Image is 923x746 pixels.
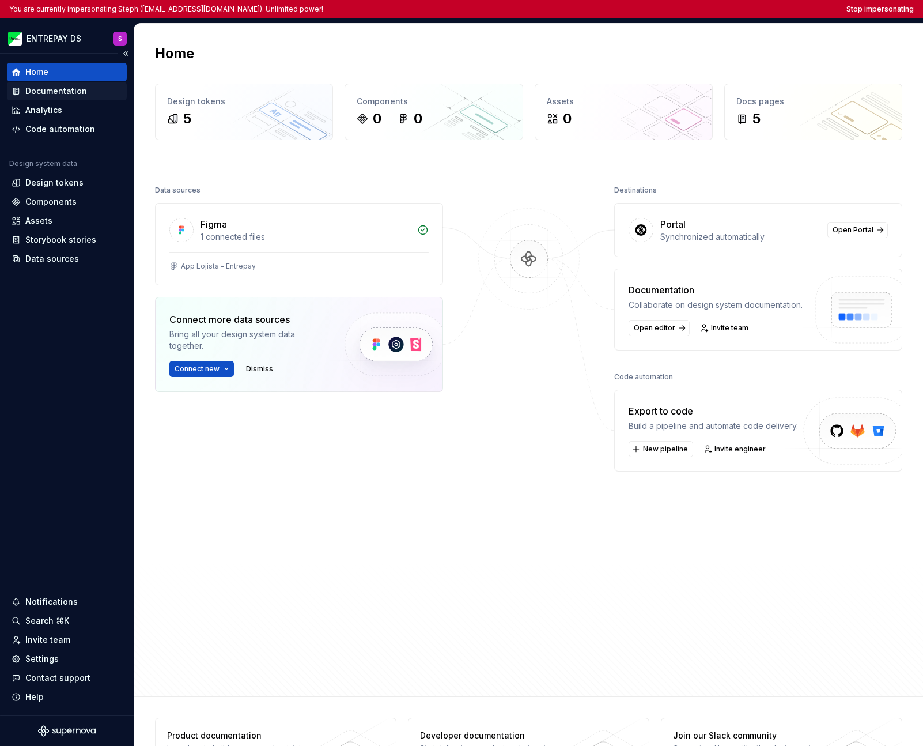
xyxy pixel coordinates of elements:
[643,444,688,454] span: New pipeline
[25,234,96,246] div: Storybook stories
[563,110,572,128] div: 0
[25,615,69,627] div: Search ⌘K
[25,177,84,189] div: Design tokens
[660,231,820,243] div: Synchronized automatically
[38,725,96,737] svg: Supernova Logo
[7,101,127,119] a: Analytics
[25,653,59,665] div: Settings
[155,44,194,63] h2: Home
[7,688,127,706] button: Help
[833,225,873,235] span: Open Portal
[629,320,690,336] a: Open editor
[7,231,127,249] a: Storybook stories
[246,364,273,374] span: Dismiss
[724,84,902,140] a: Docs pages5
[697,320,754,336] a: Invite team
[183,110,191,128] div: 5
[7,631,127,649] a: Invite team
[155,182,201,198] div: Data sources
[7,82,127,100] a: Documentation
[7,174,127,192] a: Design tokens
[7,193,127,211] a: Components
[167,96,321,107] div: Design tokens
[736,96,890,107] div: Docs pages
[547,96,701,107] div: Assets
[629,404,798,418] div: Export to code
[7,212,127,230] a: Assets
[25,215,52,227] div: Assets
[614,182,657,198] div: Destinations
[181,262,256,271] div: App Lojista - Entrepay
[175,364,220,374] span: Connect new
[25,123,95,135] div: Code automation
[827,222,888,238] a: Open Portal
[373,110,381,128] div: 0
[8,32,22,46] img: bf57eda1-e70d-405f-8799-6995c3035d87.png
[167,730,324,741] div: Product documentation
[25,104,62,116] div: Analytics
[25,672,90,684] div: Contact support
[118,34,122,43] div: S
[357,96,510,107] div: Components
[714,444,766,454] span: Invite engineer
[241,361,278,377] button: Dismiss
[535,84,713,140] a: Assets0
[629,441,693,457] button: New pipeline
[629,420,798,432] div: Build a pipeline and automate code delivery.
[9,5,323,14] p: You are currently impersonating Steph ([EMAIL_ADDRESS][DOMAIN_NAME]). Unlimited power!
[7,63,127,81] a: Home
[201,231,410,243] div: 1 connected files
[27,33,81,44] div: ENTREPAY DS
[25,691,44,703] div: Help
[9,159,77,168] div: Design system data
[7,669,127,687] button: Contact support
[673,730,830,741] div: Join our Slack community
[155,203,443,285] a: Figma1 connected filesApp Lojista - Entrepay
[169,329,325,352] div: Bring all your design system data together.
[700,441,771,457] a: Invite engineer
[7,650,127,668] a: Settings
[169,312,325,326] div: Connect more data sources
[629,283,803,297] div: Documentation
[25,253,79,265] div: Data sources
[118,46,134,62] button: Collapse sidebar
[752,110,761,128] div: 5
[414,110,422,128] div: 0
[25,66,48,78] div: Home
[7,593,127,611] button: Notifications
[25,596,78,608] div: Notifications
[345,84,523,140] a: Components00
[155,84,333,140] a: Design tokens5
[25,196,77,208] div: Components
[846,5,914,14] button: Stop impersonating
[7,612,127,630] button: Search ⌘K
[25,634,70,646] div: Invite team
[169,361,234,377] button: Connect new
[201,217,227,231] div: Figma
[629,299,803,311] div: Collaborate on design system documentation.
[614,369,673,385] div: Code automation
[7,120,127,138] a: Code automation
[711,323,748,333] span: Invite team
[7,250,127,268] a: Data sources
[25,85,87,97] div: Documentation
[2,26,131,51] button: ENTREPAY DSS
[660,217,686,231] div: Portal
[634,323,675,333] span: Open editor
[420,730,577,741] div: Developer documentation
